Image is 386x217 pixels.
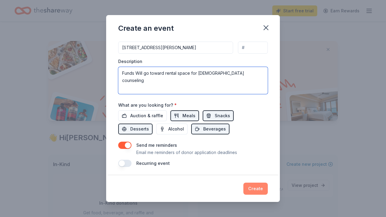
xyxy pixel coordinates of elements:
[118,58,142,64] label: Description
[170,110,199,121] button: Meals
[191,124,229,134] button: Beverages
[130,125,149,133] span: Desserts
[182,112,195,119] span: Meals
[136,161,170,166] label: Recurring event
[118,110,167,121] button: Auction & raffle
[215,112,230,119] span: Snacks
[130,112,163,119] span: Auction & raffle
[243,183,268,195] button: Create
[136,149,237,156] p: Email me reminders of donor application deadlines
[203,125,226,133] span: Beverages
[118,42,233,54] input: Enter a US address
[118,102,177,108] label: What are you looking for?
[136,143,177,148] label: Send me reminders
[203,110,234,121] button: Snacks
[238,42,268,54] input: #
[118,67,268,94] textarea: Funds Will go toward rental space for [DEMOGRAPHIC_DATA] counseling
[156,124,188,134] button: Alcohol
[118,24,174,33] div: Create an event
[168,125,184,133] span: Alcohol
[118,124,153,134] button: Desserts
